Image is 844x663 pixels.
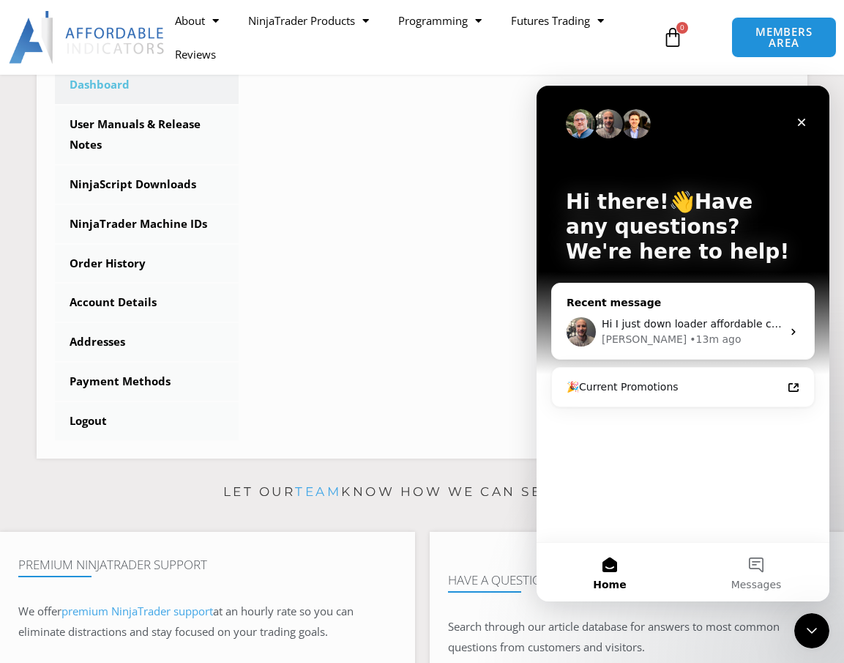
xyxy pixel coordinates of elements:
[55,105,239,164] a: User Manuals & Release Notes
[65,246,150,262] div: [PERSON_NAME]
[160,4,234,37] a: About
[55,66,239,104] a: Dashboard
[537,86,829,601] iframe: Intercom live chat
[21,288,272,315] a: 🎉Current Promotions
[252,23,278,50] div: Close
[55,166,239,204] a: NinjaScript Downloads
[676,22,688,34] span: 0
[146,457,293,516] button: Messages
[794,613,829,648] iframe: Intercom live chat
[448,617,826,658] p: Search through our article database for answers to most common questions from customers and visit...
[9,11,166,64] img: LogoAI | Affordable Indicators – NinjaTrader
[160,37,231,71] a: Reviews
[55,245,239,283] a: Order History
[55,66,239,440] nav: Account pages
[61,604,213,618] a: premium NinjaTrader support
[56,494,89,504] span: Home
[448,573,826,588] h4: Have A Question?
[641,16,705,59] a: 0
[55,363,239,401] a: Payment Methods
[55,323,239,361] a: Addresses
[384,4,496,37] a: Programming
[234,4,384,37] a: NinjaTrader Products
[295,484,341,499] a: team
[65,232,437,244] span: Hi I just down loader affordable copier onto ninjatrader how do i get to it
[18,604,61,618] span: We offer
[153,246,204,262] div: • 13m ago
[55,205,239,243] a: NinjaTrader Machine IDs
[195,494,245,504] span: Messages
[18,558,397,572] h4: Premium NinjaTrader Support
[55,284,239,322] a: Account Details
[731,17,837,58] a: MEMBERS AREA
[160,4,658,71] nav: Menu
[30,294,245,309] div: 🎉Current Promotions
[55,402,239,440] a: Logout
[496,4,619,37] a: Futures Trading
[747,26,821,48] span: MEMBERS AREA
